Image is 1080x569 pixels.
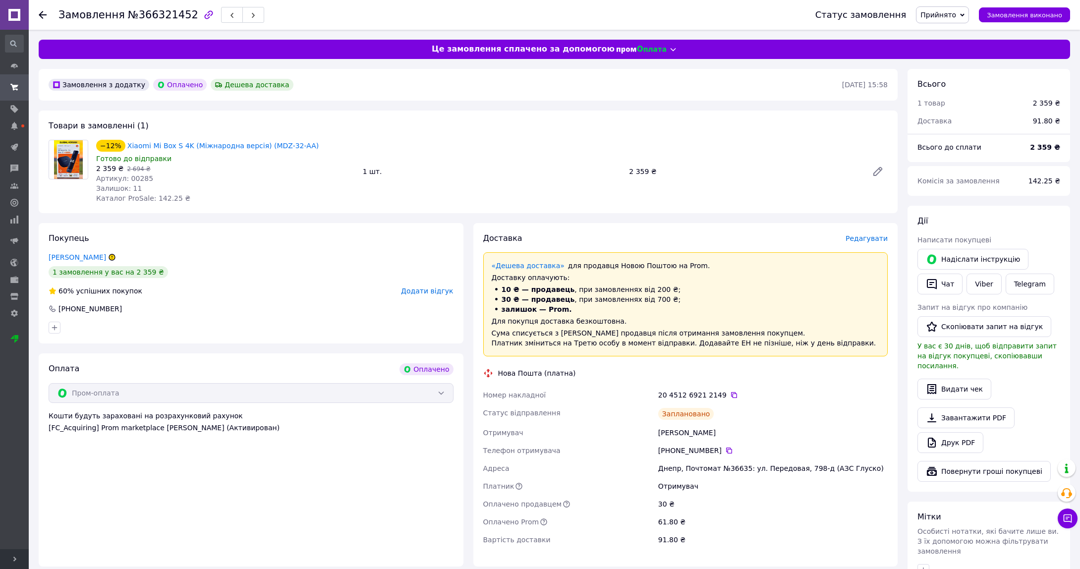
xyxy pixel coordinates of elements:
[49,79,149,91] div: Замовлення з додатку
[625,165,864,178] div: 2 359 ₴
[96,140,125,152] div: −12%
[58,287,74,295] span: 60%
[917,274,963,294] button: Чат
[917,303,1027,311] span: Запит на відгук про компанію
[917,527,1059,555] span: Особисті нотатки, які бачите лише ви. З їх допомогою можна фільтрувати замовлення
[49,286,142,296] div: успішних покупок
[483,518,539,526] span: Оплачено Prom
[483,500,562,508] span: Оплачено продавцем
[917,249,1028,270] button: Надіслати інструкцію
[492,284,880,294] li: , при замовленнях від 200 ₴;
[917,216,928,226] span: Дії
[483,409,561,417] span: Статус відправлення
[483,482,514,490] span: Платник
[432,44,615,55] span: Це замовлення сплачено за допомогою
[49,121,149,130] span: Товари в замовленні (1)
[917,177,1000,185] span: Комісія за замовлення
[483,233,522,243] span: Доставка
[96,184,142,192] span: Залишок: 11
[496,368,578,378] div: Нова Пошта (платна)
[1006,274,1054,294] a: Telegram
[868,162,888,181] a: Редагувати
[128,9,198,21] span: №366321452
[483,429,523,437] span: Отримувач
[401,287,453,295] span: Додати відгук
[1033,98,1060,108] div: 2 359 ₴
[917,117,952,125] span: Доставка
[483,447,561,455] span: Телефон отримувача
[359,165,625,178] div: 1 шт.
[656,531,890,549] div: 91.80 ₴
[492,262,565,270] a: «Дешева доставка»
[966,274,1001,294] a: Viber
[979,7,1070,22] button: Замовлення виконано
[502,305,572,313] span: залишок — Prom.
[1027,110,1066,132] div: 91.80 ₴
[399,363,453,375] div: Оплачено
[656,424,890,442] div: [PERSON_NAME]
[39,10,47,20] div: Повернутися назад
[1058,509,1078,528] button: Чат з покупцем
[920,11,956,19] span: Прийнято
[49,364,79,373] span: Оплата
[502,295,575,303] span: 30 ₴ — продавець
[483,536,551,544] span: Вартість доставки
[96,155,171,163] span: Готово до відправки
[96,194,190,202] span: Каталог ProSale: 142.25 ₴
[49,253,106,261] a: [PERSON_NAME]
[57,304,123,314] div: [PHONE_NUMBER]
[917,236,991,244] span: Написати покупцеві
[656,459,890,477] div: Днепр, Почтомат №36635: ул. Передовая, 798-д (АЗС Глуско)
[917,316,1051,337] button: Скопіювати запит на відгук
[917,407,1015,428] a: Завантажити PDF
[917,143,981,151] span: Всього до сплати
[127,166,150,172] span: 2 694 ₴
[917,342,1057,370] span: У вас є 30 днів, щоб відправити запит на відгук покупцеві, скопіювавши посилання.
[492,316,880,326] div: Для покупця доставка безкоштовна.
[211,79,293,91] div: Дешева доставка
[917,432,983,453] a: Друк PDF
[1028,177,1060,185] span: 142.25 ₴
[656,513,890,531] div: 61.80 ₴
[658,408,714,420] div: Заплановано
[842,81,888,89] time: [DATE] 15:58
[96,165,123,172] span: 2 359 ₴
[917,379,991,399] button: Видати чек
[492,294,880,304] li: , при замовленнях від 700 ₴;
[658,390,888,400] div: 20 4512 6921 2149
[658,446,888,455] div: [PHONE_NUMBER]
[656,477,890,495] div: Отримувач
[58,9,125,21] span: Замовлення
[483,391,546,399] span: Номер накладної
[917,79,946,89] span: Всього
[656,495,890,513] div: 30 ₴
[483,464,510,472] span: Адреса
[502,285,575,293] span: 10 ₴ — продавець
[917,461,1051,482] button: Повернути гроші покупцеві
[987,11,1062,19] span: Замовлення виконано
[492,328,880,348] div: Сума списується з [PERSON_NAME] продавця після отримання замовлення покупцем. Платник зміниться н...
[49,233,89,243] span: Покупець
[815,10,907,20] div: Статус замовлення
[846,234,888,242] span: Редагувати
[96,174,153,182] span: Артикул: 00285
[127,142,319,150] a: Xiaomi Mi Box S 4K (Міжнародна версія) (MDZ-32-AA)
[49,411,454,433] div: Кошти будуть зараховані на розрахунковий рахунок
[917,512,941,521] span: Мітки
[1030,143,1060,151] b: 2 359 ₴
[153,79,207,91] div: Оплачено
[492,273,880,283] div: Доставку оплачують:
[49,423,454,433] div: [FC_Acquiring] Prom marketplace [PERSON_NAME] (Активирован)
[492,261,880,271] div: для продавця Новою Поштою на Prom.
[54,140,83,179] img: Xiaomi Mi Box S 4K (Міжнародна версія) (MDZ-32-AA)
[49,266,168,278] div: 1 замовлення у вас на 2 359 ₴
[917,99,945,107] span: 1 товар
